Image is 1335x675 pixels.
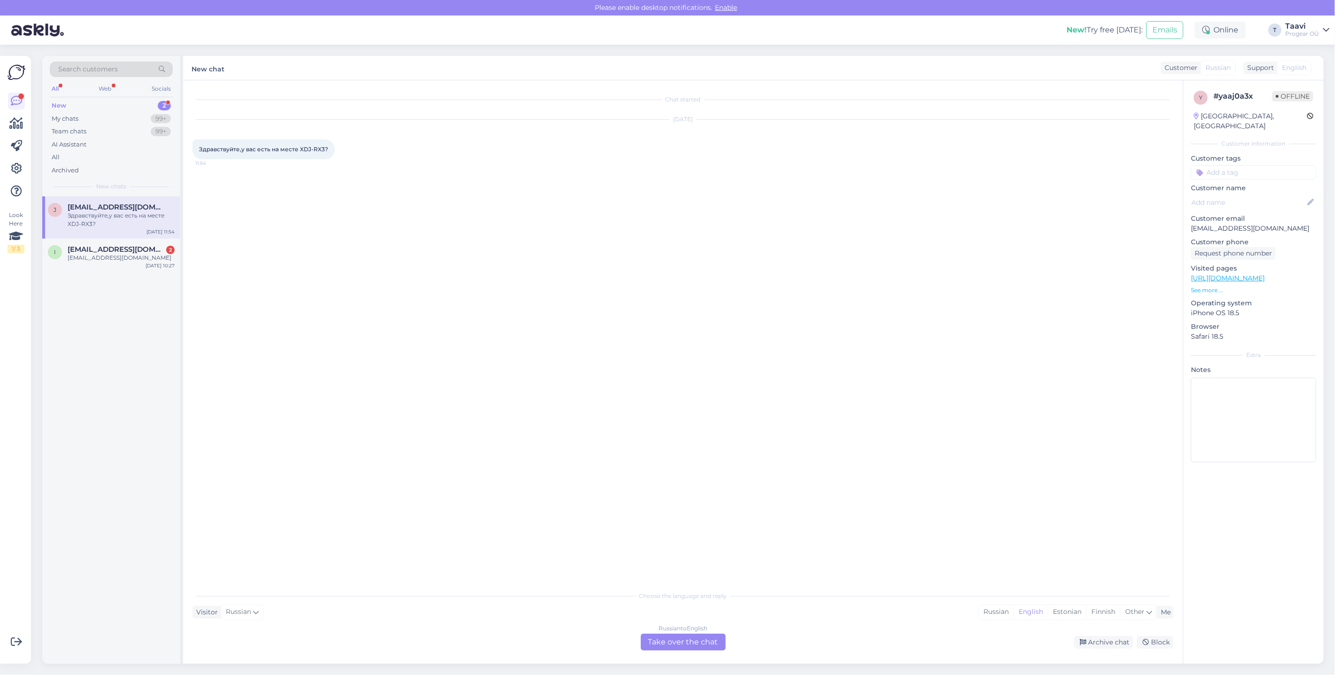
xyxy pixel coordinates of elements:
[158,101,171,110] div: 2
[96,182,126,191] span: New chats
[54,248,56,256] span: i
[1191,298,1316,308] p: Operating system
[1191,237,1316,247] p: Customer phone
[146,262,175,269] div: [DATE] 10:27
[68,245,165,254] span: izzuddinapandi@gmail.com
[199,146,328,153] span: Здравствуйте,у вас есть на месте XDJ-RX3?
[52,140,86,149] div: AI Assistant
[1199,94,1203,101] span: y
[1268,23,1281,37] div: T
[1066,24,1143,36] div: Try free [DATE]:
[1285,23,1319,30] div: Taavi
[1213,91,1272,102] div: # yaaj0a3x
[166,246,175,254] div: 2
[1191,154,1316,163] p: Customer tags
[226,607,251,617] span: Russian
[1157,607,1171,617] div: Me
[1191,214,1316,224] p: Customer email
[1191,247,1276,260] div: Request phone number
[1285,30,1319,38] div: Progear OÜ
[1195,22,1246,39] div: Online
[1191,322,1316,332] p: Browser
[713,3,740,12] span: Enable
[52,153,60,162] div: All
[1191,308,1316,318] p: iPhone OS 18.5
[50,83,61,95] div: All
[192,592,1174,600] div: Choose the language and reply
[192,95,1174,104] div: Chat started
[97,83,114,95] div: Web
[192,607,218,617] div: Visitor
[1191,286,1316,295] p: See more ...
[1191,183,1316,193] p: Customer name
[68,254,175,262] div: [EMAIL_ADDRESS][DOMAIN_NAME]
[1125,607,1144,616] span: Other
[58,64,118,74] span: Search customers
[8,245,24,253] div: 1 / 3
[1191,224,1316,233] p: [EMAIL_ADDRESS][DOMAIN_NAME]
[52,114,78,124] div: My chats
[1285,23,1329,38] a: TaaviProgear OÜ
[1146,21,1183,39] button: Emails
[151,114,171,124] div: 99+
[54,206,56,213] span: j
[659,624,707,633] div: Russian to English
[192,115,1174,124] div: [DATE]
[1272,91,1313,101] span: Offline
[1205,63,1231,73] span: Russian
[1086,605,1120,619] div: Finnish
[68,203,165,211] span: juri.podolski@mail.ru
[1282,63,1306,73] span: English
[1191,197,1305,208] input: Add name
[1191,140,1316,148] div: Customer information
[195,160,230,167] span: 11:54
[8,211,24,253] div: Look Here
[1191,351,1316,359] div: Extra
[979,605,1013,619] div: Russian
[192,62,224,74] label: New chat
[641,634,726,651] div: Take over the chat
[52,127,86,136] div: Team chats
[1191,264,1316,273] p: Visited pages
[1191,332,1316,341] p: Safari 18.5
[68,211,175,228] div: Здравствуйте,у вас есть на месте XDJ-RX3?
[1066,25,1087,34] b: New!
[1191,274,1265,282] a: [URL][DOMAIN_NAME]
[52,101,66,110] div: New
[1013,605,1048,619] div: English
[8,63,25,81] img: Askly Logo
[1137,636,1174,649] div: Block
[1243,63,1274,73] div: Support
[1161,63,1197,73] div: Customer
[52,166,79,175] div: Archived
[1191,165,1316,179] input: Add a tag
[151,127,171,136] div: 99+
[146,228,175,235] div: [DATE] 11:54
[1074,636,1133,649] div: Archive chat
[1191,365,1316,375] p: Notes
[150,83,173,95] div: Socials
[1048,605,1086,619] div: Estonian
[1194,111,1307,131] div: [GEOGRAPHIC_DATA], [GEOGRAPHIC_DATA]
